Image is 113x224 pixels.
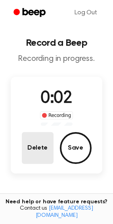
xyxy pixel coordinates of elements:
[22,132,54,164] button: Delete Audio Record
[60,132,92,164] button: Save Audio Record
[40,111,73,119] div: Recording
[6,38,107,48] h1: Record a Beep
[36,206,93,218] a: [EMAIL_ADDRESS][DOMAIN_NAME]
[67,3,105,22] a: Log Out
[40,90,72,107] span: 0:02
[5,205,108,219] span: Contact us
[8,5,53,21] a: Beep
[6,54,107,64] p: Recording in progress.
